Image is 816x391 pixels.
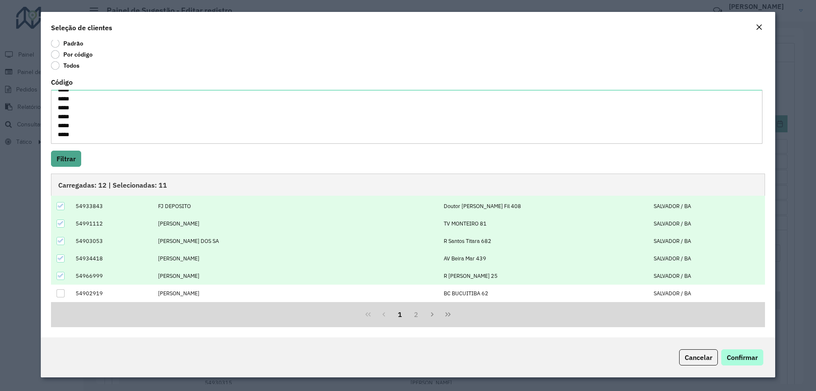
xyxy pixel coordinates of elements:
[753,22,765,33] button: Close
[439,250,649,267] td: AV Beira Mar 439
[51,23,112,33] h4: Seleção de clientes
[440,306,456,323] button: Last Page
[439,232,649,250] td: R Santos Titara 682
[649,197,765,215] td: SALVADOR / BA
[154,285,304,302] td: [PERSON_NAME]
[439,267,649,285] td: R [PERSON_NAME] 25
[71,250,153,267] td: 54934418
[424,306,440,323] button: Next Page
[154,250,304,267] td: [PERSON_NAME]
[439,197,649,215] td: Doutor [PERSON_NAME] Fil 408
[756,24,762,31] em: Fechar
[51,151,81,167] button: Filtrar
[51,61,79,70] label: Todos
[51,174,765,196] div: Carregadas: 12 | Selecionadas: 11
[392,306,408,323] button: 1
[679,349,718,365] button: Cancelar
[154,197,304,215] td: FJ DEPOSITO
[649,250,765,267] td: SALVADOR / BA
[721,349,763,365] button: Confirmar
[439,285,649,302] td: BC BUCUITIBA 62
[154,215,304,232] td: [PERSON_NAME]
[154,232,304,250] td: [PERSON_NAME] DOS SA
[649,285,765,302] td: SALVADOR / BA
[408,306,424,323] button: 2
[727,353,758,362] span: Confirmar
[51,39,83,48] label: Padrão
[51,77,73,87] label: Código
[71,197,153,215] td: 54933843
[154,267,304,285] td: [PERSON_NAME]
[71,285,153,302] td: 54902919
[685,353,712,362] span: Cancelar
[439,215,649,232] td: TV MONTEIRO 81
[649,215,765,232] td: SALVADOR / BA
[51,50,93,59] label: Por código
[71,267,153,285] td: 54966999
[71,232,153,250] td: 54903053
[649,267,765,285] td: SALVADOR / BA
[71,215,153,232] td: 54991112
[649,232,765,250] td: SALVADOR / BA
